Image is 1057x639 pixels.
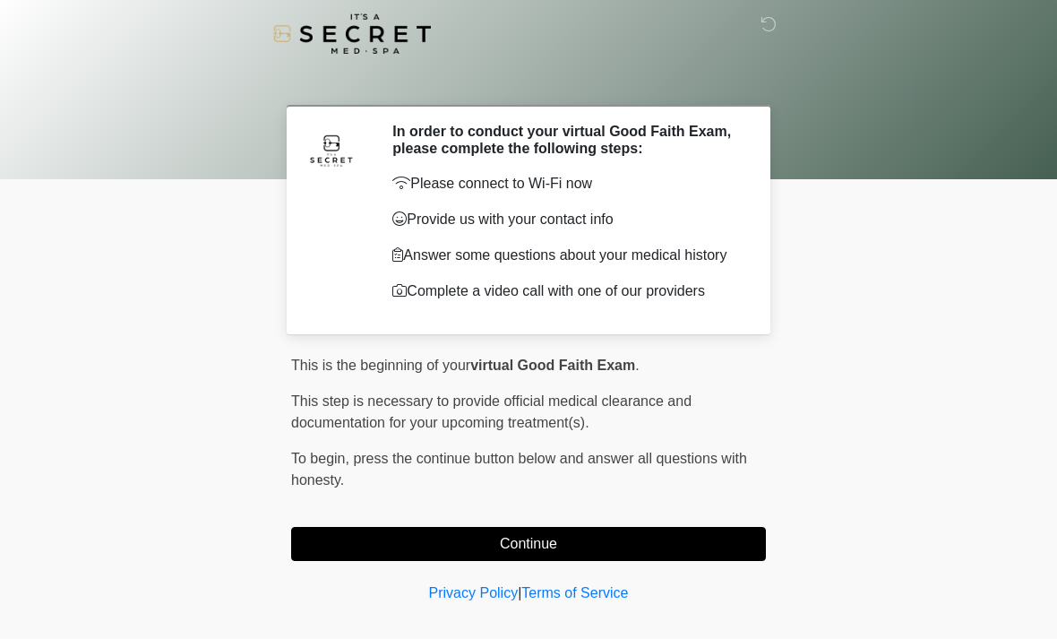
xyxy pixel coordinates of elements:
span: To begin, [291,451,353,466]
h1: ‎ ‎ [278,65,779,98]
p: Provide us with your contact info [392,209,739,230]
a: | [518,585,521,600]
a: Privacy Policy [429,585,519,600]
p: Complete a video call with one of our providers [392,281,739,302]
strong: virtual Good Faith Exam [470,358,635,373]
img: It's A Secret Med Spa Logo [273,13,431,54]
span: This is the beginning of your [291,358,470,373]
a: Terms of Service [521,585,628,600]
p: Please connect to Wi-Fi now [392,173,739,194]
span: This step is necessary to provide official medical clearance and documentation for your upcoming ... [291,393,692,430]
span: . [635,358,639,373]
button: Continue [291,527,766,561]
span: press the continue button below and answer all questions with honesty. [291,451,747,488]
h2: In order to conduct your virtual Good Faith Exam, please complete the following steps: [392,123,739,157]
p: Answer some questions about your medical history [392,245,739,266]
img: Agent Avatar [305,123,358,177]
